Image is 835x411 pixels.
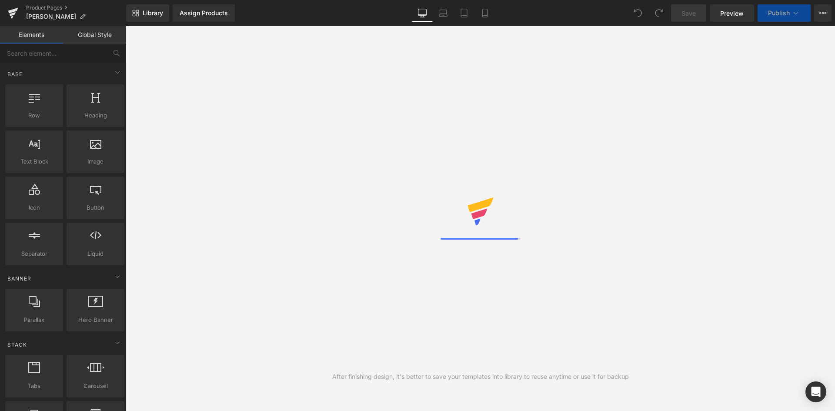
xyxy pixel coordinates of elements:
a: Desktop [412,4,433,22]
span: Row [8,111,60,120]
span: Stack [7,341,28,349]
a: Global Style [63,26,126,43]
button: Redo [650,4,668,22]
a: Laptop [433,4,454,22]
button: Undo [629,4,647,22]
span: Preview [720,9,744,18]
a: Tablet [454,4,474,22]
span: Hero Banner [69,315,122,324]
span: [PERSON_NAME] [26,13,76,20]
span: Library [143,9,163,17]
span: Base [7,70,23,78]
span: Liquid [69,249,122,258]
a: Mobile [474,4,495,22]
button: More [814,4,832,22]
div: After finishing design, it's better to save your templates into library to reuse anytime or use i... [332,372,629,381]
span: Separator [8,249,60,258]
div: Open Intercom Messenger [805,381,826,402]
span: Carousel [69,381,122,391]
span: Text Block [8,157,60,166]
a: Preview [710,4,754,22]
button: Publish [758,4,811,22]
div: Assign Products [180,10,228,17]
span: Banner [7,274,32,283]
span: Image [69,157,122,166]
span: Button [69,203,122,212]
a: New Library [126,4,169,22]
span: Tabs [8,381,60,391]
span: Save [681,9,696,18]
span: Heading [69,111,122,120]
span: Publish [768,10,790,17]
a: Product Pages [26,4,126,11]
span: Icon [8,203,60,212]
span: Parallax [8,315,60,324]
